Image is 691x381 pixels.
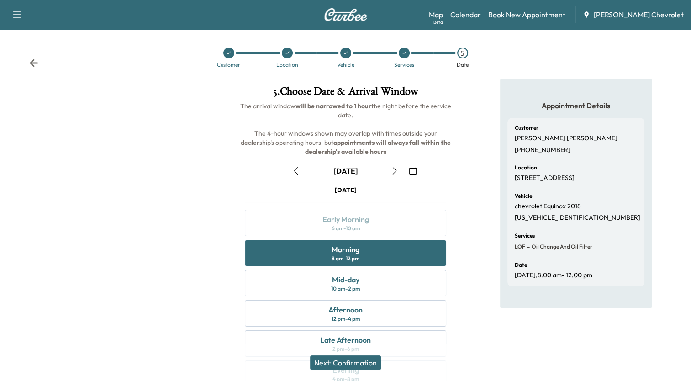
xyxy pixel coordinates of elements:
div: Back [29,58,38,68]
img: Curbee Logo [324,8,368,21]
div: 12 pm - 4 pm [331,315,359,323]
span: - [525,242,530,251]
div: Afternoon [328,304,363,315]
p: [US_VEHICLE_IDENTIFICATION_NUMBER] [515,214,640,222]
p: [PERSON_NAME] [PERSON_NAME] [515,134,617,143]
p: [STREET_ADDRESS] [515,174,575,182]
h6: Date [515,262,527,268]
p: [PHONE_NUMBER] [515,146,570,154]
div: Morning [332,244,359,255]
div: 8 am - 12 pm [332,255,359,262]
div: Beta [433,19,443,26]
b: appointments will always fall within the dealership's available hours [305,138,452,156]
div: [DATE] [334,185,356,195]
div: Date [457,62,469,68]
h1: 5 . Choose Date & Arrival Window [237,86,453,101]
a: Calendar [450,9,481,20]
div: Services [394,62,414,68]
div: Location [276,62,298,68]
h6: Vehicle [515,193,532,199]
p: chevrolet Equinox 2018 [515,202,581,211]
div: 5 [457,48,468,58]
div: [DATE] [333,166,358,176]
div: Customer [217,62,240,68]
p: [DATE] , 8:00 am - 12:00 pm [515,271,592,280]
h5: Appointment Details [507,101,644,111]
a: Book New Appointment [488,9,565,20]
button: Next: Confirmation [310,355,381,370]
div: Vehicle [337,62,354,68]
div: Mid-day [332,274,359,285]
h6: Customer [515,125,538,131]
h6: Location [515,165,537,170]
h6: Services [515,233,535,238]
b: will be narrowed to 1 hour [295,102,371,110]
a: MapBeta [429,9,443,20]
span: Oil Change and Oil Filter [530,243,592,250]
div: Late Afternoon [320,334,371,345]
span: [PERSON_NAME] Chevrolet [594,9,684,20]
span: LOF [515,243,525,250]
div: 10 am - 2 pm [331,285,360,292]
span: The arrival window the night before the service date. The 4-hour windows shown may overlap with t... [240,102,452,156]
